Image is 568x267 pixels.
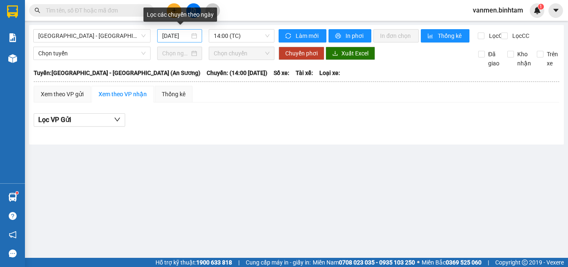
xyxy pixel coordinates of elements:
[196,259,232,266] strong: 1900 633 818
[296,31,320,40] span: Làm mới
[156,258,232,267] span: Hỗ trợ kỹ thuật:
[9,212,17,220] span: question-circle
[114,116,121,123] span: down
[485,50,503,68] span: Đã giao
[7,5,18,18] img: logo-vxr
[30,5,113,28] strong: CÔNG TY CP BÌNH TÂM
[41,90,84,99] div: Xem theo VP gửi
[70,59,111,67] span: 0932526726 -
[21,59,111,67] span: VP Công Ty -
[207,68,267,77] span: Chuyến: (14:00 [DATE])
[38,30,146,42] span: Sài Gòn - Quảng Ngãi (An Sương)
[3,6,28,44] img: logo
[38,47,146,60] span: Chọn tuyến
[38,115,71,125] span: Lọc VP Gửi
[296,68,313,77] span: Tài xế:
[373,29,419,42] button: In đơn chọn
[8,54,17,63] img: warehouse-icon
[8,33,17,42] img: solution-icon
[9,250,17,257] span: message
[539,4,542,10] span: 1
[59,59,111,67] span: hoa
[346,31,365,40] span: In phơi
[246,258,311,267] span: Cung cấp máy in - giấy in:
[326,47,375,60] button: downloadXuất Excel
[214,47,269,60] span: Chọn chuyến
[162,31,190,40] input: 12/08/2025
[335,33,342,40] span: printer
[285,33,292,40] span: sync
[427,33,435,40] span: bar-chart
[30,29,116,45] span: 085 88 555 88
[167,3,181,18] button: plus
[339,259,415,266] strong: 0708 023 035 - 0935 103 250
[488,258,489,267] span: |
[313,258,415,267] span: Miền Nam
[543,50,561,68] span: Trên xe
[438,31,463,40] span: Thống kê
[143,7,217,22] div: Lọc các chuyến theo ngày
[214,30,269,42] span: 14:00 (TC)
[34,113,125,127] button: Lọc VP Gửi
[514,50,534,68] span: Kho nhận
[274,68,289,77] span: Số xe:
[99,90,147,99] div: Xem theo VP nhận
[35,7,40,13] span: search
[422,258,482,267] span: Miền Bắc
[509,31,531,40] span: Lọc CC
[417,261,420,264] span: ⚪️
[9,231,17,239] span: notification
[552,7,560,14] span: caret-down
[8,193,17,202] img: warehouse-icon
[186,3,201,18] button: file-add
[466,5,530,15] span: vanmen.binhtam
[16,192,18,194] sup: 1
[46,6,144,15] input: Tìm tên, số ĐT hoặc mã đơn
[279,29,326,42] button: syncLàm mới
[238,258,240,267] span: |
[162,90,185,99] div: Thống kê
[3,48,15,56] span: Gửi:
[486,31,507,40] span: Lọc CR
[533,7,541,14] img: icon-new-feature
[3,59,111,67] span: Nhận:
[30,29,116,45] span: VP Tân Bình ĐT:
[421,29,469,42] button: bar-chartThống kê
[205,3,220,18] button: aim
[522,260,528,265] span: copyright
[319,68,340,77] span: Loại xe:
[279,47,324,60] button: Chuyển phơi
[328,29,371,42] button: printerIn phơi
[548,3,563,18] button: caret-down
[34,70,200,76] b: Tuyến: [GEOGRAPHIC_DATA] - [GEOGRAPHIC_DATA] (An Sương)
[162,49,190,58] input: Chọn ngày
[446,259,482,266] strong: 0369 525 060
[15,48,93,56] span: VP [GEOGRAPHIC_DATA] -
[538,4,544,10] sup: 1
